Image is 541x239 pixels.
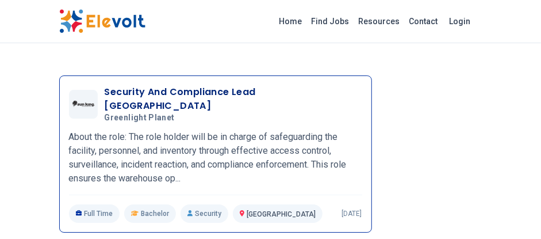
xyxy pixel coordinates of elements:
[443,10,478,33] a: Login
[181,204,228,223] p: Security
[69,204,120,223] p: Full Time
[59,9,145,33] img: Elevolt
[247,210,316,218] span: [GEOGRAPHIC_DATA]
[141,209,169,218] span: Bachelor
[105,113,175,123] span: Greenlight Planet
[69,130,362,185] p: About the role: The role holder will be in charge of safeguarding the facility, personnel, and in...
[484,184,541,239] iframe: Chat Widget
[72,100,95,108] img: Greenlight Planet
[105,85,362,113] h3: Security And Compliance Lead [GEOGRAPHIC_DATA]
[405,12,443,31] a: Contact
[354,12,405,31] a: Resources
[275,12,307,31] a: Home
[342,209,362,218] p: [DATE]
[69,85,362,223] a: Greenlight PlanetSecurity And Compliance Lead [GEOGRAPHIC_DATA]Greenlight PlanetAbout the role: T...
[307,12,354,31] a: Find Jobs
